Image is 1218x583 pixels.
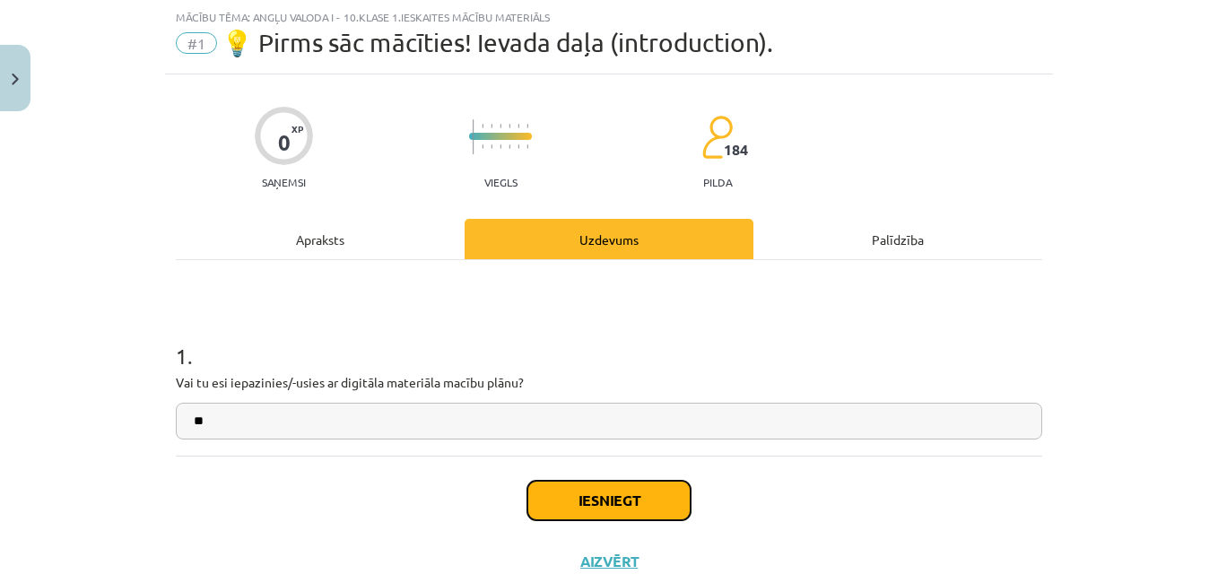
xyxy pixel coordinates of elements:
[701,115,733,160] img: students-c634bb4e5e11cddfef0936a35e636f08e4e9abd3cc4e673bd6f9a4125e45ecb1.svg
[575,553,643,570] button: Aizvērt
[526,124,528,128] img: icon-short-line-57e1e144782c952c97e751825c79c345078a6d821885a25fce030b3d8c18986b.svg
[491,144,492,149] img: icon-short-line-57e1e144782c952c97e751825c79c345078a6d821885a25fce030b3d8c18986b.svg
[518,144,519,149] img: icon-short-line-57e1e144782c952c97e751825c79c345078a6d821885a25fce030b3d8c18986b.svg
[526,144,528,149] img: icon-short-line-57e1e144782c952c97e751825c79c345078a6d821885a25fce030b3d8c18986b.svg
[518,124,519,128] img: icon-short-line-57e1e144782c952c97e751825c79c345078a6d821885a25fce030b3d8c18986b.svg
[176,312,1042,368] h1: 1 .
[465,219,753,259] div: Uzdevums
[509,124,510,128] img: icon-short-line-57e1e144782c952c97e751825c79c345078a6d821885a25fce030b3d8c18986b.svg
[724,142,748,158] span: 184
[509,144,510,149] img: icon-short-line-57e1e144782c952c97e751825c79c345078a6d821885a25fce030b3d8c18986b.svg
[291,124,303,134] span: XP
[527,481,691,520] button: Iesniegt
[482,124,483,128] img: icon-short-line-57e1e144782c952c97e751825c79c345078a6d821885a25fce030b3d8c18986b.svg
[484,176,518,188] p: Viegls
[176,32,217,54] span: #1
[12,74,19,85] img: icon-close-lesson-0947bae3869378f0d4975bcd49f059093ad1ed9edebbc8119c70593378902aed.svg
[176,373,1042,392] p: Vai tu esi iepazinies/-usies ar digitāla materiāla macību plānu?
[176,219,465,259] div: Apraksts
[703,176,732,188] p: pilda
[482,144,483,149] img: icon-short-line-57e1e144782c952c97e751825c79c345078a6d821885a25fce030b3d8c18986b.svg
[500,124,501,128] img: icon-short-line-57e1e144782c952c97e751825c79c345078a6d821885a25fce030b3d8c18986b.svg
[255,176,313,188] p: Saņemsi
[222,28,773,57] span: 💡 Pirms sāc mācīties! Ievada daļa (introduction).
[473,119,474,154] img: icon-long-line-d9ea69661e0d244f92f715978eff75569469978d946b2353a9bb055b3ed8787d.svg
[753,219,1042,259] div: Palīdzība
[491,124,492,128] img: icon-short-line-57e1e144782c952c97e751825c79c345078a6d821885a25fce030b3d8c18986b.svg
[176,11,1042,23] div: Mācību tēma: Angļu valoda i - 10.klase 1.ieskaites mācību materiāls
[278,130,291,155] div: 0
[500,144,501,149] img: icon-short-line-57e1e144782c952c97e751825c79c345078a6d821885a25fce030b3d8c18986b.svg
